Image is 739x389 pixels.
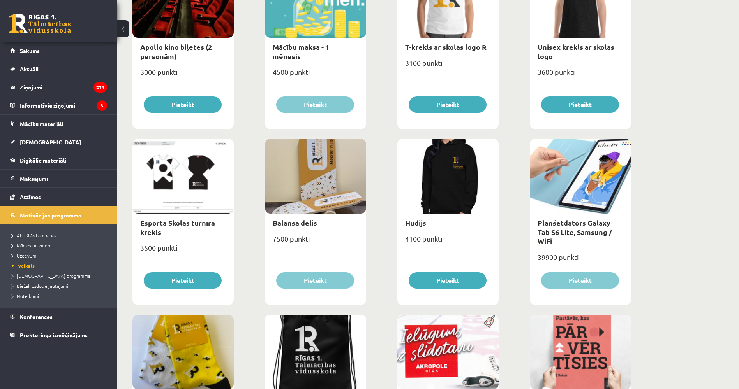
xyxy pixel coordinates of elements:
button: Pieteikt [541,272,619,289]
a: Biežāk uzdotie jautājumi [12,282,109,289]
a: Mācību materiāli [10,115,107,133]
span: Veikals [12,263,35,269]
span: Noteikumi [12,293,39,299]
a: Noteikumi [12,293,109,300]
span: Biežāk uzdotie jautājumi [12,283,68,289]
button: Pieteikt [541,96,619,113]
a: Veikals [12,262,109,269]
span: Uzdevumi [12,252,37,259]
button: Pieteikt [276,96,354,113]
span: Atzīmes [20,193,41,200]
button: Pieteikt [409,96,487,113]
a: Ziņojumi274 [10,78,107,96]
i: 274 [93,82,107,93]
div: 7500 punkti [265,232,366,252]
a: Aktuālās kampaņas [12,232,109,239]
legend: Informatīvie ziņojumi [20,96,107,114]
a: Informatīvie ziņojumi3 [10,96,107,114]
a: Esporta Skolas turnīra krekls [140,218,215,236]
a: [DEMOGRAPHIC_DATA] programma [12,272,109,279]
a: Apollo kino biļetes (2 personām) [140,42,212,60]
a: Balansa dēlis [273,218,317,227]
div: 4100 punkti [397,232,499,252]
div: 39900 punkti [530,251,631,270]
span: [DEMOGRAPHIC_DATA] [20,138,81,145]
legend: Maksājumi [20,170,107,187]
a: Hūdijs [405,218,426,227]
img: Populāra prece [481,315,499,328]
span: Motivācijas programma [20,212,81,219]
button: Pieteikt [144,272,222,289]
button: Pieteikt [144,96,222,113]
a: [DEMOGRAPHIC_DATA] [10,133,107,151]
div: 3100 punkti [397,56,499,76]
a: Sākums [10,42,107,60]
a: Unisex krekls ar skolas logo [538,42,614,60]
a: Motivācijas programma [10,206,107,224]
legend: Ziņojumi [20,78,107,96]
a: Rīgas 1. Tālmācības vidusskola [9,14,71,33]
span: Aktuāli [20,65,39,72]
a: Planšetdators Galaxy Tab S6 Lite, Samsung / WiFi [538,218,612,245]
a: Atzīmes [10,188,107,206]
a: Uzdevumi [12,252,109,259]
a: Digitālie materiāli [10,151,107,169]
a: Aktuāli [10,60,107,78]
a: Mācies un ziedo [12,242,109,249]
span: Sākums [20,47,40,54]
a: Proktoringa izmēģinājums [10,326,107,344]
a: Maksājumi [10,170,107,187]
button: Pieteikt [409,272,487,289]
div: 4500 punkti [265,65,366,85]
div: 3500 punkti [132,241,234,261]
div: 3600 punkti [530,65,631,85]
span: [DEMOGRAPHIC_DATA] programma [12,273,90,279]
i: 3 [97,100,107,111]
span: Proktoringa izmēģinājums [20,331,88,338]
div: 3000 punkti [132,65,234,85]
span: Aktuālās kampaņas [12,232,56,238]
span: Konferences [20,313,53,320]
span: Mācību materiāli [20,120,63,127]
span: Mācies un ziedo [12,242,50,249]
button: Pieteikt [276,272,354,289]
a: Konferences [10,308,107,326]
a: Mācību maksa - 1 mēnesis [273,42,329,60]
span: Digitālie materiāli [20,157,66,164]
a: T-krekls ar skolas logo R [405,42,487,51]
